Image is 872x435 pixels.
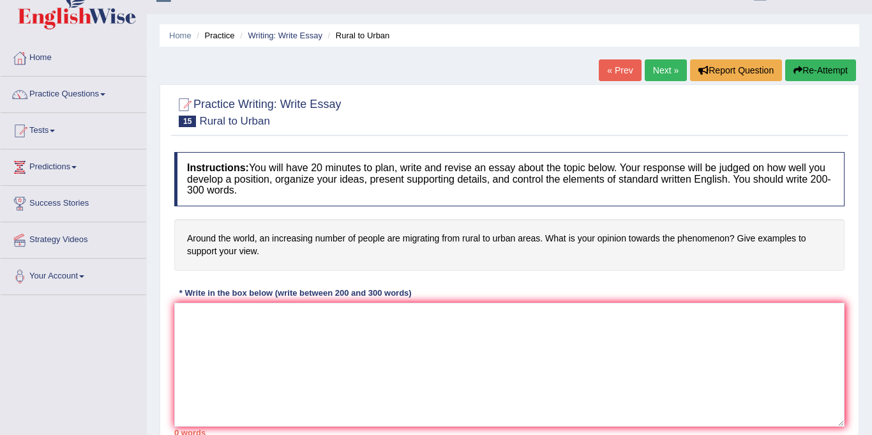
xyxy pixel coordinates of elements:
[599,59,641,81] a: « Prev
[174,219,845,271] h4: Around the world, an increasing number of people are migrating from rural to urban areas. What is...
[1,77,146,109] a: Practice Questions
[248,31,322,40] a: Writing: Write Essay
[199,115,270,127] small: Rural to Urban
[174,95,341,127] h2: Practice Writing: Write Essay
[1,222,146,254] a: Strategy Videos
[1,113,146,145] a: Tests
[187,162,249,173] b: Instructions:
[645,59,687,81] a: Next »
[1,149,146,181] a: Predictions
[690,59,782,81] button: Report Question
[174,152,845,206] h4: You will have 20 minutes to plan, write and revise an essay about the topic below. Your response ...
[785,59,856,81] button: Re-Attempt
[179,116,196,127] span: 15
[174,287,416,299] div: * Write in the box below (write between 200 and 300 words)
[169,31,192,40] a: Home
[193,29,234,42] li: Practice
[325,29,390,42] li: Rural to Urban
[1,40,146,72] a: Home
[1,186,146,218] a: Success Stories
[1,259,146,291] a: Your Account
